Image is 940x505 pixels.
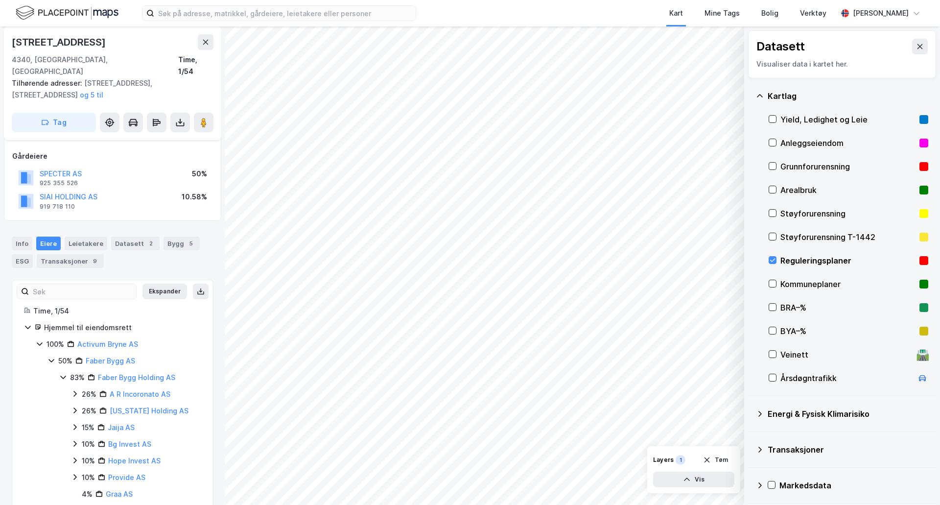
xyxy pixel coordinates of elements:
div: 🛣️ [916,348,929,361]
div: 50% [192,168,207,180]
a: [US_STATE] Holding AS [110,407,188,415]
input: Søk på adresse, matrikkel, gårdeiere, leietakere eller personer [154,6,416,21]
div: BRA–% [780,302,916,313]
a: Faber Bygg AS [86,357,135,365]
span: Tilhørende adresser: [12,79,84,87]
div: 1 [676,455,685,465]
div: 10% [82,472,95,483]
div: Bygg [164,237,200,250]
div: Bolig [761,7,778,19]
div: Transaksjoner [37,254,104,268]
div: Kart [669,7,683,19]
div: 5 [186,239,196,248]
div: Støyforurensning T-1442 [780,231,916,243]
div: 9 [90,256,100,266]
div: 10% [82,438,95,450]
div: 83% [70,372,85,384]
a: A R Incoronato AS [110,390,170,398]
div: Støyforurensning [780,208,916,219]
iframe: Chat Widget [891,458,940,505]
div: Mine Tags [705,7,740,19]
div: 26% [82,388,96,400]
a: Faber Bygg Holding AS [98,373,175,382]
input: Søk [29,284,136,299]
div: Grunnforurensning [780,161,916,172]
a: Jaija AS [108,423,135,432]
a: Provide AS [108,473,145,481]
div: 2 [146,239,156,248]
div: Anleggseiendom [780,137,916,149]
div: 10.58% [182,191,207,203]
a: Graa AS [106,490,133,498]
div: Årsdøgntrafikk [780,372,913,384]
div: 925 355 526 [40,179,78,187]
button: Tag [12,113,96,132]
button: Ekspander [142,284,187,299]
div: Kartlag [768,90,928,102]
div: Eiere [36,237,61,250]
div: 4% [82,488,93,500]
div: 15% [82,422,94,433]
a: Activum Bryne AS [77,340,138,348]
div: Reguleringsplaner [780,255,916,266]
div: Energi & Fysisk Klimarisiko [768,408,928,420]
div: Leietakere [65,237,107,250]
div: Info [12,237,32,250]
button: Vis [653,472,734,487]
div: Hjemmel til eiendomsrett [44,322,201,334]
div: 4340, [GEOGRAPHIC_DATA], [GEOGRAPHIC_DATA] [12,54,178,77]
div: Yield, Ledighet og Leie [780,114,916,125]
div: [STREET_ADDRESS] [12,34,108,50]
img: logo.f888ab2527a4732fd821a326f86c7f29.svg [16,4,118,22]
div: 100% [47,338,64,350]
div: Layers [653,456,674,464]
a: Bg Invest AS [108,440,151,448]
div: BYA–% [780,325,916,337]
div: ESG [12,254,33,268]
div: Transaksjoner [768,444,928,456]
a: Hope Invest AS [108,457,161,465]
div: Time, 1/54 [178,54,213,77]
div: Datasett [111,237,160,250]
div: Visualiser data i kartet her. [756,58,928,70]
div: 919 718 110 [40,203,75,211]
div: Veinett [780,349,913,361]
div: Kontrollprogram for chat [891,458,940,505]
button: Tøm [697,452,734,468]
div: Kommuneplaner [780,278,916,290]
div: [PERSON_NAME] [853,7,909,19]
div: 10% [82,455,95,467]
div: 50% [58,355,72,367]
div: 26% [82,405,96,417]
div: Gårdeiere [12,150,213,162]
div: Time, 1/54 [33,305,201,317]
div: Datasett [756,39,805,54]
div: Arealbruk [780,184,916,196]
div: Verktøy [800,7,826,19]
div: [STREET_ADDRESS], [STREET_ADDRESS] [12,77,206,101]
div: Markedsdata [779,480,928,491]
